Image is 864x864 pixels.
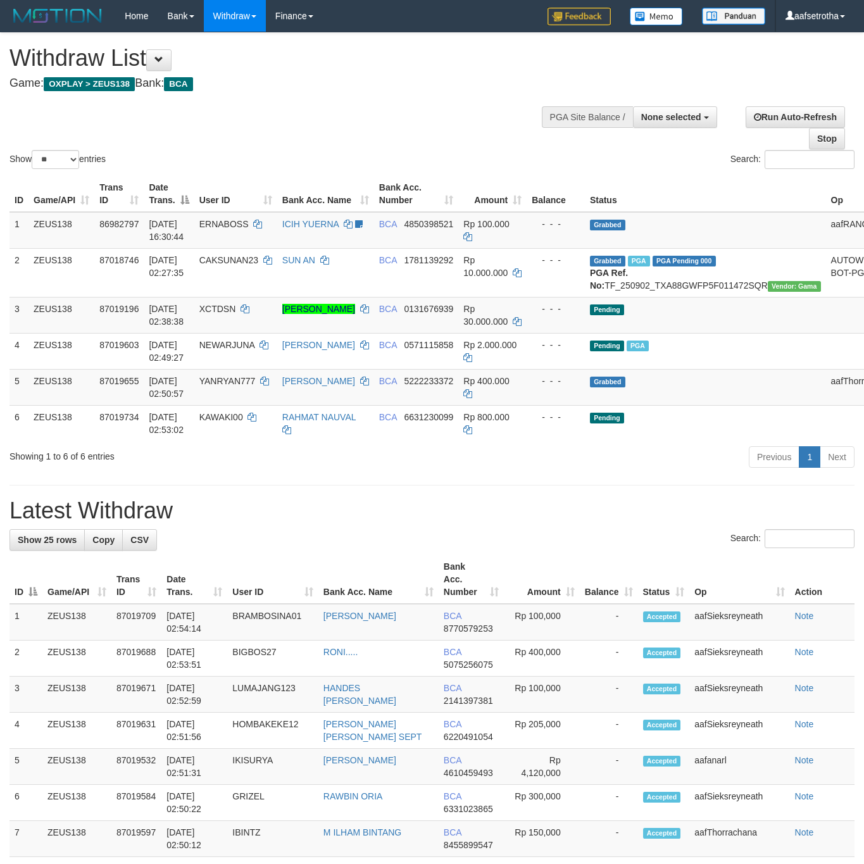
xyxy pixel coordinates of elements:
[689,821,789,857] td: aafThorrachana
[641,112,701,122] span: None selected
[84,529,123,551] a: Copy
[111,785,161,821] td: 87019584
[323,647,358,657] a: RONI.....
[99,340,139,350] span: 87019603
[9,604,42,641] td: 1
[504,821,580,857] td: Rp 150,000
[653,256,716,266] span: PGA Pending
[28,176,94,212] th: Game/API: activate to sort column ascending
[161,821,227,857] td: [DATE] 02:50:12
[227,604,318,641] td: BRAMBOSINA01
[590,220,625,230] span: Grabbed
[795,791,814,801] a: Note
[144,176,194,212] th: Date Trans.: activate to sort column descending
[199,340,254,350] span: NEWARJUNA
[643,792,681,803] span: Accepted
[643,756,681,767] span: Accepted
[161,641,227,677] td: [DATE] 02:53:51
[111,641,161,677] td: 87019688
[643,648,681,658] span: Accepted
[9,176,28,212] th: ID
[9,369,28,405] td: 5
[149,340,184,363] span: [DATE] 02:49:27
[580,641,638,677] td: -
[532,218,580,230] div: - - -
[161,713,227,749] td: [DATE] 02:51:56
[633,106,717,128] button: None selected
[28,297,94,333] td: ZEUS138
[161,677,227,713] td: [DATE] 02:52:59
[42,713,111,749] td: ZEUS138
[9,641,42,677] td: 2
[199,219,249,229] span: ERNABOSS
[532,303,580,315] div: - - -
[227,821,318,857] td: IBINTZ
[730,529,855,548] label: Search:
[404,340,453,350] span: Copy 0571115858 to clipboard
[9,333,28,369] td: 4
[542,106,633,128] div: PGA Site Balance /
[149,376,184,399] span: [DATE] 02:50:57
[227,677,318,713] td: LUMAJANG123
[504,641,580,677] td: Rp 400,000
[444,696,493,706] span: Copy 2141397381 to clipboard
[111,821,161,857] td: 87019597
[463,255,508,278] span: Rp 10.000.000
[42,677,111,713] td: ZEUS138
[282,412,356,422] a: RAHMAT NAUVAL
[444,791,461,801] span: BCA
[282,304,355,314] a: [PERSON_NAME]
[9,555,42,604] th: ID: activate to sort column descending
[689,785,789,821] td: aafSieksreyneath
[532,339,580,351] div: - - -
[379,340,397,350] span: BCA
[590,377,625,387] span: Grabbed
[689,749,789,785] td: aafanarl
[799,446,820,468] a: 1
[532,411,580,423] div: - - -
[580,749,638,785] td: -
[638,555,690,604] th: Status: activate to sort column ascending
[795,755,814,765] a: Note
[795,827,814,837] a: Note
[444,719,461,729] span: BCA
[227,641,318,677] td: BIGBOS27
[689,604,789,641] td: aafSieksreyneath
[9,405,28,441] td: 6
[318,555,439,604] th: Bank Acc. Name: activate to sort column ascending
[765,150,855,169] input: Search:
[32,150,79,169] select: Showentries
[282,376,355,386] a: [PERSON_NAME]
[92,535,115,545] span: Copy
[379,255,397,265] span: BCA
[111,713,161,749] td: 87019631
[379,376,397,386] span: BCA
[42,604,111,641] td: ZEUS138
[444,768,493,778] span: Copy 4610459493 to clipboard
[227,749,318,785] td: IKISURYA
[199,376,256,386] span: YANRYAN777
[795,683,814,693] a: Note
[18,535,77,545] span: Show 25 rows
[149,255,184,278] span: [DATE] 02:27:35
[164,77,192,91] span: BCA
[504,749,580,785] td: Rp 4,120,000
[28,212,94,249] td: ZEUS138
[643,684,681,694] span: Accepted
[323,827,401,837] a: M ILHAM BINTANG
[627,341,649,351] span: Marked by aafpengsreynich
[504,555,580,604] th: Amount: activate to sort column ascending
[149,219,184,242] span: [DATE] 16:30:44
[444,623,493,634] span: Copy 8770579253 to clipboard
[795,647,814,657] a: Note
[730,150,855,169] label: Search:
[282,340,355,350] a: [PERSON_NAME]
[643,720,681,730] span: Accepted
[444,683,461,693] span: BCA
[504,785,580,821] td: Rp 300,000
[94,176,144,212] th: Trans ID: activate to sort column ascending
[580,713,638,749] td: -
[504,677,580,713] td: Rp 100,000
[227,785,318,821] td: GRIZEL
[444,647,461,657] span: BCA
